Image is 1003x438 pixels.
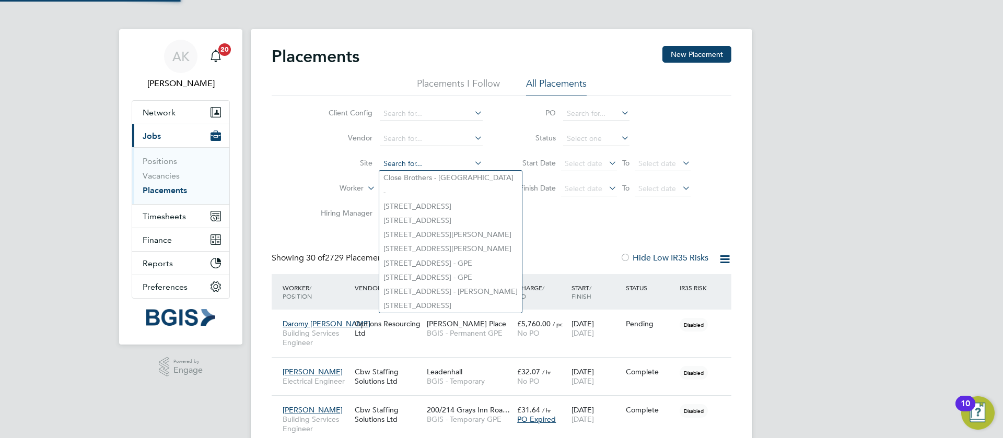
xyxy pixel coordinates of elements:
span: / pc [553,320,563,328]
input: Search for... [380,132,483,146]
input: Select one [563,132,629,146]
span: [DATE] [572,328,594,338]
span: £5,760.00 [517,319,551,328]
div: [DATE] [569,400,623,429]
span: AK [172,50,190,63]
a: [PERSON_NAME]Electrical EngineerCbw Staffing Solutions LtdLeadenhallBGIS - Temporary£32.07 / hrNo... [280,361,731,370]
div: Showing [272,253,391,264]
span: Reports [143,258,173,268]
span: Disabled [680,404,708,418]
span: Select date [565,184,602,193]
span: / hr [542,368,551,376]
li: [STREET_ADDRESS][PERSON_NAME] [379,242,522,256]
span: PO Expired [517,415,556,424]
div: Pending [626,319,675,328]
div: Jobs [132,147,229,204]
div: 10 [961,404,970,417]
span: [PERSON_NAME] [283,367,343,376]
div: Cbw Staffing Solutions Ltd [352,362,424,391]
span: Disabled [680,318,708,332]
span: BGIS - Temporary GPE [427,415,512,424]
label: Status [509,133,556,143]
label: PO [509,108,556,117]
span: [DATE] [572,376,594,386]
li: [STREET_ADDRESS] - GPE [379,256,522,270]
button: Network [132,101,229,124]
span: Building Services Engineer [283,415,349,433]
a: Positions [143,156,177,166]
span: [PERSON_NAME] Place [427,319,506,328]
div: IR35 Risk [677,278,713,297]
span: Select date [638,159,676,168]
button: Jobs [132,124,229,147]
a: Placements [143,185,187,195]
label: Vendor [312,133,372,143]
span: £32.07 [517,367,540,376]
span: Amar Kayani [132,77,230,90]
span: £31.64 [517,405,540,415]
span: 30 of [306,253,325,263]
li: [STREET_ADDRESS] - [PERSON_NAME] [379,285,522,299]
span: / hr [542,406,551,414]
li: Close Brothers - [GEOGRAPHIC_DATA] [379,171,522,185]
a: Go to home page [132,309,230,326]
div: Start [569,278,623,305]
button: Timesheets [132,205,229,228]
label: Hide Low IR35 Risks [620,253,708,263]
input: Search for... [380,106,483,121]
span: Finance [143,235,172,245]
span: Jobs [143,131,161,141]
a: Powered byEngage [159,357,203,377]
input: Search for... [563,106,629,121]
span: Disabled [680,366,708,380]
button: Preferences [132,275,229,298]
input: Search for... [380,157,483,171]
span: Preferences [143,282,188,292]
a: AK[PERSON_NAME] [132,40,230,90]
span: Leadenhall [427,367,462,376]
div: [DATE] [569,314,623,343]
span: Electrical Engineer [283,376,349,386]
span: [PERSON_NAME] [283,405,343,415]
img: bgis-logo-retina.png [146,309,215,326]
span: Engage [173,366,203,375]
a: 20 [205,40,226,73]
span: Powered by [173,357,203,366]
a: Daromy [PERSON_NAME]Building Services EngineerOptions Resourcing Ltd[PERSON_NAME] PlaceBGIS - Per... [280,313,731,322]
span: To [619,156,633,170]
button: New Placement [662,46,731,63]
div: Status [623,278,678,297]
li: [STREET_ADDRESS][PERSON_NAME] [379,228,522,242]
span: Timesheets [143,211,186,221]
nav: Main navigation [119,29,242,345]
li: [STREET_ADDRESS] [379,214,522,228]
span: Network [143,108,176,117]
span: / Finish [572,283,591,300]
div: Complete [626,405,675,415]
li: - [379,185,522,199]
button: Finance [132,228,229,251]
a: Vacancies [143,171,180,181]
li: [STREET_ADDRESS] [379,299,522,313]
div: Cbw Staffing Solutions Ltd [352,400,424,429]
li: [STREET_ADDRESS] [379,199,522,214]
span: / Position [283,283,312,300]
span: BGIS - Temporary [427,376,512,386]
button: Reports [132,252,229,275]
a: [PERSON_NAME]Building Services EngineerCbw Staffing Solutions Ltd200/214 Grays Inn Roa…BGIS - Tem... [280,399,731,408]
span: Building Services Engineer [283,328,349,347]
label: Client Config [312,108,372,117]
li: [STREET_ADDRESS] - GPE [379,270,522,285]
span: 200/214 Grays Inn Roa… [427,405,510,415]
div: Worker [280,278,352,305]
li: All Placements [526,77,587,96]
h2: Placements [272,46,359,67]
span: Select date [638,184,676,193]
span: 2729 Placements [306,253,389,263]
label: Site [312,158,372,168]
li: Placements I Follow [417,77,500,96]
label: Hiring Manager [312,208,372,218]
div: Charge [515,278,569,305]
div: Complete [626,367,675,376]
span: BGIS - Permanent GPE [427,328,512,338]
